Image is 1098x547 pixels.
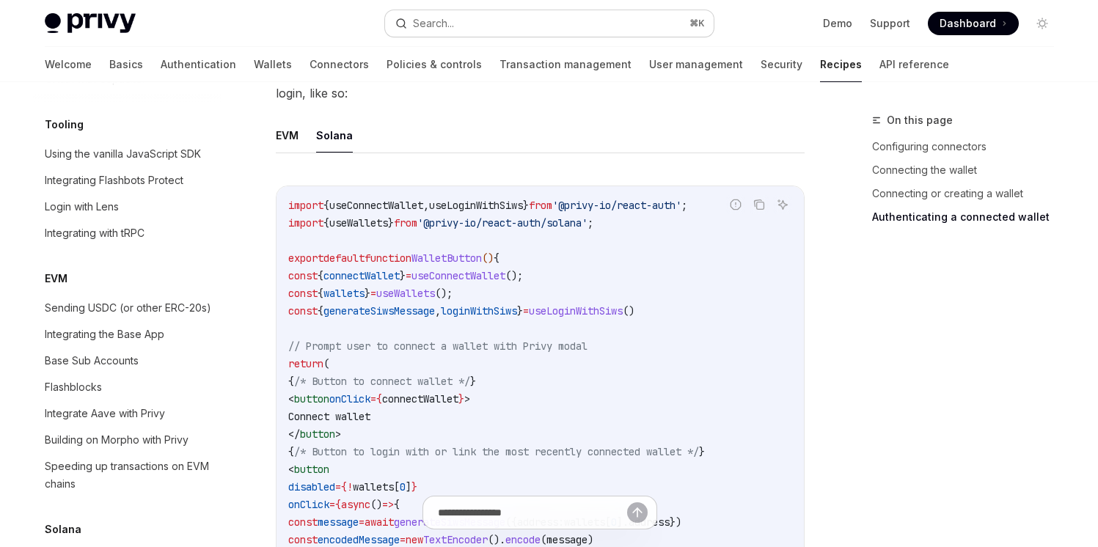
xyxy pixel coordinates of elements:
[370,392,376,405] span: =
[33,427,221,453] a: Building on Morpho with Privy
[623,304,634,317] span: ()
[45,198,119,216] div: Login with Lens
[300,427,335,441] span: button
[394,216,417,230] span: from
[288,199,323,212] span: import
[429,199,523,212] span: useLoginWithSiws
[323,304,435,317] span: generateSiwsMessage
[887,111,953,129] span: On this page
[294,375,470,388] span: /* Button to connect wallet */
[33,220,221,246] a: Integrating with tRPC
[33,453,221,497] a: Speeding up transactions on EVM chains
[45,270,67,287] h5: EVM
[45,326,164,343] div: Integrating the Base App
[288,392,294,405] span: <
[699,445,705,458] span: }
[441,304,517,317] span: loginWithSiws
[45,352,139,370] div: Base Sub Accounts
[33,348,221,374] a: Base Sub Accounts
[505,269,523,282] span: ();
[411,252,482,265] span: WalletButton
[928,12,1019,35] a: Dashboard
[406,269,411,282] span: =
[33,141,221,167] a: Using the vanilla JavaScript SDK
[33,167,221,194] a: Integrating Flashbots Protect
[529,199,552,212] span: from
[435,287,453,300] span: ();
[45,299,211,317] div: Sending USDC (or other ERC-20s)
[33,400,221,427] a: Integrate Aave with Privy
[499,47,632,82] a: Transaction management
[335,480,341,493] span: =
[45,431,189,449] div: Building on Morpho with Privy
[820,47,862,82] a: Recipes
[288,287,318,300] span: const
[294,463,329,476] span: button
[288,375,294,388] span: {
[387,47,482,82] a: Policies & controls
[323,357,329,370] span: (
[394,480,400,493] span: [
[294,392,329,405] span: button
[288,480,335,493] span: disabled
[341,480,347,493] span: {
[288,357,323,370] span: return
[318,269,323,282] span: {
[288,304,318,317] span: const
[45,172,183,189] div: Integrating Flashbots Protect
[529,304,623,317] span: useLoginWithSiws
[388,216,394,230] span: }
[33,194,221,220] a: Login with Lens
[464,392,470,405] span: >
[411,480,417,493] span: }
[382,392,458,405] span: connectWallet
[318,304,323,317] span: {
[400,269,406,282] span: }
[879,47,949,82] a: API reference
[45,521,81,538] h5: Solana
[318,287,323,300] span: {
[773,195,792,214] button: Ask AI
[627,502,648,523] button: Send message
[323,216,329,230] span: {
[316,118,353,153] button: Solana
[870,16,910,31] a: Support
[761,47,802,82] a: Security
[329,392,370,405] span: onClick
[750,195,769,214] button: Copy the contents from the code block
[458,392,464,405] span: }
[323,287,365,300] span: wallets
[649,47,743,82] a: User management
[323,252,365,265] span: default
[823,16,852,31] a: Demo
[109,47,143,82] a: Basics
[681,199,687,212] span: ;
[435,304,441,317] span: ,
[45,224,144,242] div: Integrating with tRPC
[872,158,1066,182] a: Connecting the wallet
[470,375,476,388] span: }
[523,199,529,212] span: }
[288,252,323,265] span: export
[517,304,523,317] span: }
[689,18,705,29] span: ⌘ K
[411,269,505,282] span: useConnectWallet
[288,445,294,458] span: {
[482,252,494,265] span: ()
[1031,12,1054,35] button: Toggle dark mode
[45,13,136,34] img: light logo
[385,10,714,37] button: Search...⌘K
[370,287,376,300] span: =
[276,62,805,103] span: You might use the methods above to “split up” the connect and sign steps of external wallet login...
[329,199,423,212] span: useConnectWallet
[588,216,593,230] span: ;
[288,216,323,230] span: import
[45,47,92,82] a: Welcome
[33,374,221,400] a: Flashblocks
[45,458,212,493] div: Speeding up transactions on EVM chains
[335,427,341,441] span: >
[254,47,292,82] a: Wallets
[552,199,681,212] span: '@privy-io/react-auth'
[288,427,300,441] span: </
[400,480,406,493] span: 0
